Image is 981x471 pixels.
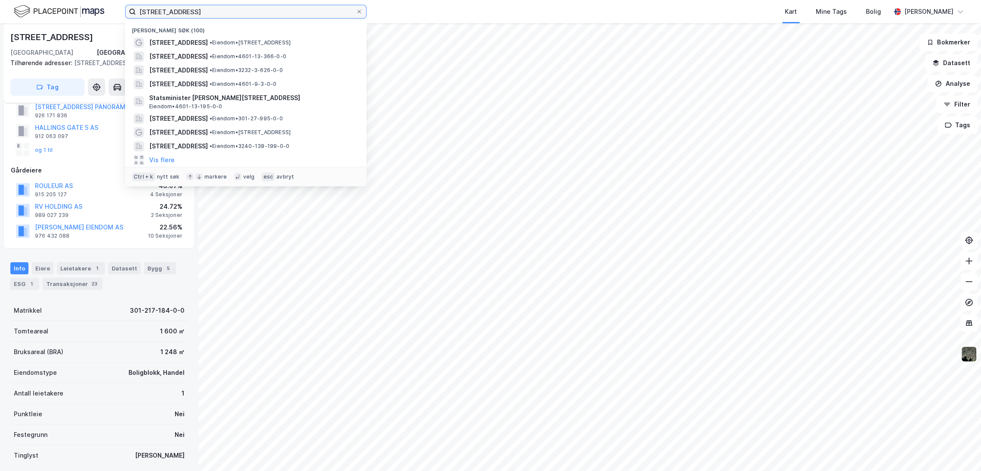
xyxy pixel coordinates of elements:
[937,116,978,134] button: Tags
[90,279,99,288] div: 23
[108,262,141,274] div: Datasett
[14,388,63,399] div: Antall leietakere
[785,6,797,17] div: Kart
[14,305,42,316] div: Matrikkel
[261,173,275,181] div: esc
[210,143,289,150] span: Eiendom • 3240-138-199-0-0
[14,450,38,461] div: Tinglyst
[149,79,208,89] span: [STREET_ADDRESS]
[10,58,181,68] div: [STREET_ADDRESS]
[35,133,68,140] div: 912 063 097
[148,222,182,232] div: 22.56%
[919,34,978,51] button: Bokmerker
[210,129,291,136] span: Eiendom • [STREET_ADDRESS]
[816,6,847,17] div: Mine Tags
[210,53,212,60] span: •
[938,430,981,471] div: Kontrollprogram for chat
[210,53,286,60] span: Eiendom • 4601-13-366-0-0
[144,262,176,274] div: Bygg
[210,81,276,88] span: Eiendom • 4601-9-3-0-0
[149,127,208,138] span: [STREET_ADDRESS]
[149,65,208,75] span: [STREET_ADDRESS]
[149,51,208,62] span: [STREET_ADDRESS]
[210,129,212,135] span: •
[149,38,208,48] span: [STREET_ADDRESS]
[14,367,57,378] div: Eiendomstype
[936,96,978,113] button: Filter
[157,173,180,180] div: nytt søk
[27,279,36,288] div: 1
[125,20,367,36] div: [PERSON_NAME] søk (100)
[925,54,978,72] button: Datasett
[129,367,185,378] div: Boligblokk, Handel
[151,201,182,212] div: 24.72%
[132,173,155,181] div: Ctrl + k
[14,347,63,357] div: Bruksareal (BRA)
[149,155,175,165] button: Vis flere
[11,165,188,176] div: Gårdeiere
[14,326,48,336] div: Tomteareal
[160,347,185,357] div: 1 248 ㎡
[148,232,182,239] div: 10 Seksjoner
[210,115,212,122] span: •
[150,191,182,198] div: 4 Seksjoner
[210,67,212,73] span: •
[35,212,69,219] div: 989 027 239
[210,115,283,122] span: Eiendom • 301-27-995-0-0
[866,6,881,17] div: Bolig
[204,173,227,180] div: markere
[130,305,185,316] div: 301-217-184-0-0
[210,39,212,46] span: •
[10,47,73,58] div: [GEOGRAPHIC_DATA]
[97,47,188,58] div: [GEOGRAPHIC_DATA], 217/184
[175,430,185,440] div: Nei
[32,262,53,274] div: Eiere
[243,173,255,180] div: velg
[10,30,95,44] div: [STREET_ADDRESS]
[210,67,283,74] span: Eiendom • 3232-3-626-0-0
[149,93,356,103] span: Statsminister [PERSON_NAME][STREET_ADDRESS]
[35,112,67,119] div: 926 171 836
[175,409,185,419] div: Nei
[10,59,74,66] span: Tilhørende adresser:
[160,326,185,336] div: 1 600 ㎡
[93,264,101,273] div: 1
[904,6,953,17] div: [PERSON_NAME]
[35,232,69,239] div: 976 432 088
[938,430,981,471] iframe: Chat Widget
[928,75,978,92] button: Analyse
[210,143,212,149] span: •
[164,264,172,273] div: 5
[149,103,223,110] span: Eiendom • 4601-13-195-0-0
[43,278,103,290] div: Transaksjoner
[14,4,104,19] img: logo.f888ab2527a4732fd821a326f86c7f29.svg
[14,409,42,419] div: Punktleie
[276,173,294,180] div: avbryt
[961,346,977,362] img: 9k=
[57,262,105,274] div: Leietakere
[210,81,212,87] span: •
[136,5,356,18] input: Søk på adresse, matrikkel, gårdeiere, leietakere eller personer
[10,262,28,274] div: Info
[182,388,185,399] div: 1
[10,278,39,290] div: ESG
[151,212,182,219] div: 2 Seksjoner
[35,191,67,198] div: 915 205 127
[210,39,291,46] span: Eiendom • [STREET_ADDRESS]
[149,141,208,151] span: [STREET_ADDRESS]
[135,450,185,461] div: [PERSON_NAME]
[14,430,47,440] div: Festegrunn
[10,78,85,96] button: Tag
[149,113,208,124] span: [STREET_ADDRESS]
